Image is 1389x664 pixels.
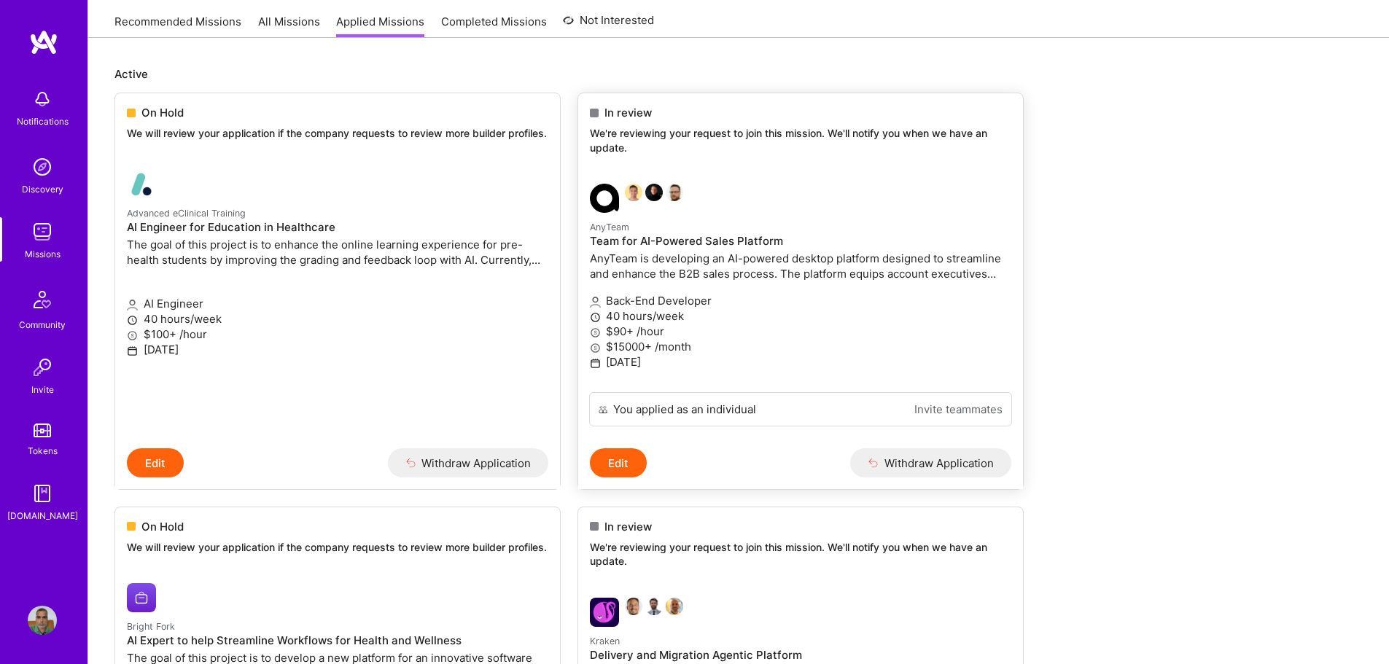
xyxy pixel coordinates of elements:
a: All Missions [258,14,320,38]
i: icon MoneyGray [590,343,601,354]
i: icon Calendar [127,345,138,356]
img: Kraken company logo [590,598,619,627]
img: Linford Bacon [666,598,683,615]
h4: AI Expert to help Streamline Workflows for Health and Wellness [127,634,548,647]
a: Recommended Missions [114,14,241,38]
a: Applied Missions [336,14,424,38]
p: 40 hours/week [590,308,1011,324]
img: Souvik Basu [625,184,642,201]
img: Advanced eClinical Training company logo [127,170,156,199]
div: You applied as an individual [613,402,756,417]
h4: Delivery and Migration Agentic Platform [590,649,1011,662]
img: Invite [28,353,57,382]
span: On Hold [141,105,184,120]
i: icon MoneyGray [127,330,138,341]
img: guide book [28,479,57,508]
i: icon Applicant [590,297,601,308]
img: AnyTeam company logo [590,184,619,213]
p: [DATE] [590,354,1011,370]
span: In review [604,519,652,534]
a: User Avatar [24,606,61,635]
img: logo [29,29,58,55]
button: Withdraw Application [388,448,549,477]
img: discovery [28,152,57,181]
div: Discovery [22,181,63,197]
i: icon Clock [590,312,601,323]
p: Active [114,66,1363,82]
img: James Touhey [645,184,663,201]
span: In review [604,105,652,120]
p: $90+ /hour [590,324,1011,339]
img: Nathaniel Meron [625,598,642,615]
div: [DOMAIN_NAME] [7,508,78,523]
h4: Team for AI-Powered Sales Platform [590,235,1011,248]
p: We will review your application if the company requests to review more builder profiles. [127,126,548,141]
span: On Hold [141,519,184,534]
div: Tokens [28,443,58,458]
button: Withdraw Application [850,448,1011,477]
p: AnyTeam is developing an AI-powered desktop platform designed to streamline and enhance the B2B s... [590,251,1011,281]
div: Community [19,317,66,332]
small: AnyTeam [590,222,629,233]
p: We're reviewing your request to join this mission. We'll notify you when we have an update. [590,126,1011,155]
a: Not Interested [563,12,654,38]
i: icon Clock [127,315,138,326]
button: Edit [590,448,647,477]
div: Notifications [17,114,69,129]
small: Bright Fork [127,621,175,632]
img: Bright Fork company logo [127,583,156,612]
a: AnyTeam company logoSouvik BasuJames TouheyGrzegorz WróblewskiAnyTeamTeam for AI-Powered Sales Pl... [578,172,1023,392]
i: icon MoneyGray [590,327,601,338]
div: Missions [25,246,61,262]
a: Advanced eClinical Training company logoAdvanced eClinical TrainingAI Engineer for Education in H... [115,158,560,449]
p: AI Engineer [127,296,548,311]
div: Invite [31,382,54,397]
h4: AI Engineer for Education in Healthcare [127,221,548,234]
img: User Avatar [28,606,57,635]
small: Advanced eClinical Training [127,208,246,219]
a: Invite teammates [914,402,1003,417]
img: tokens [34,423,51,437]
img: teamwork [28,217,57,246]
button: Edit [127,448,184,477]
img: Daniel Scain [645,598,663,615]
a: Completed Missions [441,14,547,38]
img: Community [25,282,60,317]
p: $100+ /hour [127,327,548,342]
p: [DATE] [127,342,548,357]
p: $15000+ /month [590,339,1011,354]
p: Back-End Developer [590,293,1011,308]
p: 40 hours/week [127,311,548,327]
img: bell [28,85,57,114]
p: The goal of this project is to enhance the online learning experience for pre-health students by ... [127,237,548,267]
i: icon Calendar [590,358,601,369]
i: icon Applicant [127,300,138,310]
p: We will review your application if the company requests to review more builder profiles. [127,540,548,555]
img: Grzegorz Wróblewski [666,184,683,201]
p: We're reviewing your request to join this mission. We'll notify you when we have an update. [590,540,1011,569]
small: Kraken [590,636,620,647]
